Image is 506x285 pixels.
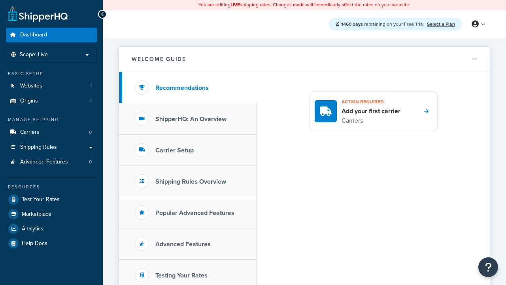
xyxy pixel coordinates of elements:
[89,129,92,136] span: 0
[22,226,43,232] span: Analytics
[341,21,363,28] strong: 1460 days
[6,94,97,108] li: Origins
[427,21,455,28] a: Select a Plan
[155,178,226,185] h3: Shipping Rules Overview
[155,241,211,248] h3: Advanced Features
[342,97,400,107] h3: Action required
[20,129,40,136] span: Carriers
[6,192,97,207] a: Test Your Rates
[22,240,47,247] span: Help Docs
[6,222,97,236] a: Analytics
[6,236,97,251] a: Help Docs
[155,116,227,123] h3: ShipperHQ: An Overview
[20,32,47,38] span: Dashboard
[89,159,92,165] span: 0
[342,116,400,126] p: Carriers
[132,56,186,62] h2: Welcome Guide
[20,159,68,165] span: Advanced Features
[155,147,194,154] h3: Carrier Setup
[22,196,60,203] span: Test Your Rates
[20,98,38,104] span: Origins
[230,1,240,8] b: LIVE
[90,83,92,89] span: 1
[155,272,208,279] h3: Testing Your Rates
[20,83,42,89] span: Websites
[6,140,97,155] a: Shipping Rules
[22,211,51,218] span: Marketplace
[6,207,97,221] a: Marketplace
[119,47,490,72] button: Welcome Guide
[6,94,97,108] a: Origins1
[6,70,97,77] div: Basic Setup
[6,79,97,93] a: Websites1
[6,155,97,169] a: Advanced Features0
[6,79,97,93] li: Websites
[20,144,57,151] span: Shipping Rules
[341,21,425,28] span: remaining on your Free Trial
[342,107,400,116] h4: Add your first carrier
[6,155,97,169] li: Advanced Features
[20,51,48,58] span: Scope: Live
[6,125,97,140] a: Carriers0
[6,116,97,123] div: Manage Shipping
[6,125,97,140] li: Carriers
[155,84,209,91] h3: Recommendations
[478,257,498,277] button: Open Resource Center
[6,28,97,42] a: Dashboard
[90,98,92,104] span: 1
[155,209,234,217] h3: Popular Advanced Features
[6,184,97,190] div: Resources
